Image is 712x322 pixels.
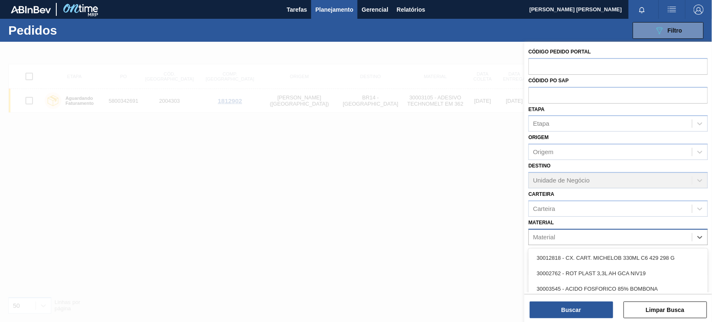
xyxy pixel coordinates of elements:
label: Material [528,220,554,226]
span: Gerencial [362,5,388,15]
label: Etapa [528,106,545,112]
div: 30012818 - CX. CART. MICHELOB 330ML C6 429 298 G [528,250,708,266]
div: 30003545 - ACIDO FOSFORICO 85% BOMBONA [528,281,708,297]
span: Filtro [668,27,682,34]
label: Códido PO SAP [528,78,569,84]
span: Planejamento [315,5,353,15]
span: Relatórios [397,5,425,15]
div: Etapa [533,120,549,127]
button: Filtro [633,22,704,39]
img: TNhmsLtSVTkK8tSr43FrP2fwEKptu5GPRR3wAAAABJRU5ErkJggg== [11,6,51,13]
img: Logout [694,5,704,15]
button: Notificações [629,4,655,15]
label: Destino [528,163,551,169]
div: Material [533,233,555,241]
div: Carteira [533,205,555,212]
img: userActions [667,5,677,15]
label: Origem [528,134,549,140]
h1: Pedidos [8,25,131,35]
label: Código Pedido Portal [528,49,591,55]
label: Carteira [528,191,554,197]
div: 30002762 - ROT PLAST 3,3L AH GCA NIV19 [528,266,708,281]
span: Tarefas [287,5,307,15]
div: Origem [533,149,553,156]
